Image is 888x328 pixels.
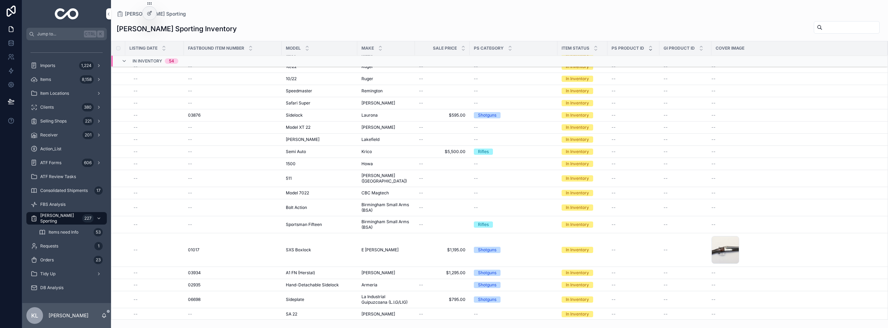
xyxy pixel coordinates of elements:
[134,112,180,118] a: --
[134,149,138,154] span: --
[83,117,94,125] div: 221
[134,112,138,118] span: --
[26,184,107,197] a: Consolidated Shipments17
[188,125,192,130] span: --
[134,125,180,130] a: --
[188,190,192,196] span: --
[26,143,107,155] a: Action_List
[134,205,180,210] a: --
[474,161,478,167] span: --
[612,112,655,118] a: --
[188,137,192,142] span: --
[566,76,589,82] div: In Inventory
[474,205,478,210] span: --
[711,149,716,154] span: --
[664,64,707,69] a: --
[26,212,107,225] a: [PERSON_NAME] Sporting227
[134,64,138,69] span: --
[26,129,107,141] a: Receiver201
[134,176,138,181] span: --
[711,176,716,181] span: --
[361,149,411,154] a: Krico
[711,137,716,142] span: --
[361,88,383,94] span: Remington
[134,161,138,167] span: --
[361,202,411,213] a: Birmingham Small Arms (BSA)
[26,198,107,211] a: FBS Analysis
[664,176,668,181] span: --
[134,222,138,227] span: --
[134,88,180,94] a: --
[82,159,94,167] div: 606
[134,100,180,106] a: --
[562,204,603,211] a: In Inventory
[361,64,411,69] a: Ruger
[82,103,94,111] div: 380
[474,88,478,94] span: --
[188,205,192,210] span: --
[361,161,411,167] a: Howa
[188,76,192,82] span: --
[286,176,353,181] a: 511
[26,87,107,100] a: Item Locations
[188,176,192,181] span: --
[134,176,180,181] a: --
[40,213,79,224] span: [PERSON_NAME] Sporting
[361,137,411,142] a: Lakefield
[474,76,553,82] a: --
[419,176,466,181] a: --
[286,161,296,167] span: 1500
[40,104,54,110] span: Clients
[79,61,94,70] div: 1,224
[664,161,668,167] span: --
[474,190,478,196] span: --
[188,112,200,118] span: 03876
[188,161,192,167] span: --
[419,125,423,130] span: --
[664,190,707,196] a: --
[40,91,69,96] span: Item Locations
[26,115,107,127] a: Selling Shops221
[612,190,616,196] span: --
[419,161,423,167] span: --
[664,176,707,181] a: --
[711,125,716,130] span: --
[188,176,277,181] a: --
[188,112,277,118] a: 03876
[419,64,466,69] a: --
[361,112,378,118] span: Laurona
[562,124,603,131] a: In Inventory
[419,64,423,69] span: --
[419,205,423,210] span: --
[40,174,76,179] span: ATF Review Tasks
[474,137,478,142] span: --
[612,100,616,106] span: --
[562,161,603,167] a: In Inventory
[188,125,277,130] a: --
[612,222,655,227] a: --
[478,149,489,155] div: Rifles
[664,222,668,227] span: --
[664,100,668,106] span: --
[188,205,277,210] a: --
[711,161,716,167] span: --
[711,76,716,82] span: --
[419,161,466,167] a: --
[134,190,180,196] a: --
[286,176,292,181] span: 511
[26,101,107,113] a: Clients380
[286,76,353,82] a: 10/22
[664,149,668,154] span: --
[612,149,655,154] a: --
[361,125,395,130] span: [PERSON_NAME]
[478,112,496,118] div: Shotguns
[664,112,668,118] span: --
[40,202,66,207] span: FBS Analysis
[612,76,616,82] span: --
[419,190,466,196] a: --
[419,88,423,94] span: --
[474,88,553,94] a: --
[612,222,616,227] span: --
[474,64,478,69] span: --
